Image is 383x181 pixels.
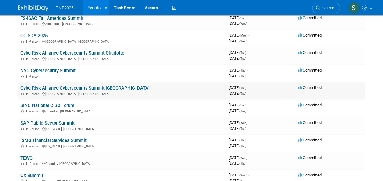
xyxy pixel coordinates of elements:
[239,40,247,43] span: (Wed)
[26,57,41,61] span: In-Person
[26,162,41,166] span: In-Person
[229,173,249,177] span: [DATE]
[229,126,246,131] span: [DATE]
[20,138,87,143] a: ISMG Financial Services Summit
[239,109,246,113] span: (Tue)
[26,40,41,44] span: In-Person
[239,156,247,160] span: (Wed)
[20,161,224,166] div: Chantilly, [GEOGRAPHIC_DATA]
[21,162,24,165] img: In-Person Event
[298,85,322,90] span: Committed
[20,120,75,126] a: SAP Public Sector Summit
[20,21,224,26] div: Scottsdale, [GEOGRAPHIC_DATA]
[229,16,248,20] span: [DATE]
[21,144,24,147] img: In-Person Event
[247,16,248,20] span: -
[247,68,248,73] span: -
[298,68,322,73] span: Committed
[348,2,360,14] img: Stephanie Silva
[320,6,334,10] span: Search
[229,91,246,96] span: [DATE]
[239,57,246,60] span: (Thu)
[298,33,322,37] span: Committed
[26,75,41,79] span: In-Person
[21,92,24,95] img: In-Person Event
[298,16,322,20] span: Committed
[247,103,248,107] span: -
[20,68,76,73] a: NYC Cybersecurity Summit
[20,103,74,108] a: SINC National CISO Forum
[26,22,41,26] span: In-Person
[21,57,24,60] img: In-Person Event
[239,104,246,107] span: (Sun)
[248,173,249,177] span: -
[21,75,24,78] img: In-Person Event
[247,138,248,142] span: -
[229,161,246,165] span: [DATE]
[20,126,224,131] div: [US_STATE], [GEOGRAPHIC_DATA]
[20,50,124,56] a: CyberRisk Alliance Cybersecurity Summit Charlotte
[20,155,33,161] a: TEWG
[239,86,246,90] span: (Thu)
[229,103,248,107] span: [DATE]
[312,3,340,13] a: Search
[229,39,247,43] span: [DATE]
[239,121,247,125] span: (Wed)
[229,120,249,125] span: [DATE]
[229,144,246,148] span: [DATE]
[21,40,24,43] img: In-Person Event
[56,5,74,10] span: ENT2025
[239,75,246,78] span: (Thu)
[20,173,43,178] a: CX Summit
[239,174,247,177] span: (Wed)
[247,50,248,55] span: -
[26,127,41,131] span: In-Person
[229,138,248,142] span: [DATE]
[239,51,246,55] span: (Thu)
[20,85,150,91] a: CyberRisk Alliance Cybersecurity Summit [GEOGRAPHIC_DATA]
[20,56,224,61] div: [GEOGRAPHIC_DATA], [GEOGRAPHIC_DATA]
[229,68,248,73] span: [DATE]
[298,138,322,142] span: Committed
[20,33,48,38] a: CCISDA 2025
[21,109,24,112] img: In-Person Event
[229,50,248,55] span: [DATE]
[20,39,224,44] div: [GEOGRAPHIC_DATA], [GEOGRAPHIC_DATA]
[20,144,224,148] div: [US_STATE], [GEOGRAPHIC_DATA]
[229,21,247,26] span: [DATE]
[239,22,247,25] span: (Wed)
[298,173,322,177] span: Committed
[239,34,247,37] span: (Mon)
[18,5,48,11] img: ExhibitDay
[21,22,24,25] img: In-Person Event
[239,127,246,130] span: (Thu)
[20,108,224,113] div: Chandler, [GEOGRAPHIC_DATA]
[21,127,24,130] img: In-Person Event
[26,109,41,113] span: In-Person
[239,69,246,72] span: (Thu)
[298,155,322,160] span: Committed
[247,85,248,90] span: -
[248,120,249,125] span: -
[229,155,249,160] span: [DATE]
[20,91,224,96] div: [GEOGRAPHIC_DATA], [GEOGRAPHIC_DATA]
[248,33,249,37] span: -
[229,33,249,37] span: [DATE]
[298,50,322,55] span: Committed
[248,155,249,160] span: -
[229,85,248,90] span: [DATE]
[239,162,246,165] span: (Thu)
[298,120,322,125] span: Committed
[239,144,246,148] span: (Thu)
[20,16,83,21] a: FS-ISAC Fall Americas Summit
[239,139,246,142] span: (Thu)
[298,103,322,107] span: Committed
[239,16,246,20] span: (Sun)
[229,74,246,78] span: [DATE]
[229,56,246,61] span: [DATE]
[229,108,246,113] span: [DATE]
[26,92,41,96] span: In-Person
[239,92,246,95] span: (Thu)
[26,144,41,148] span: In-Person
